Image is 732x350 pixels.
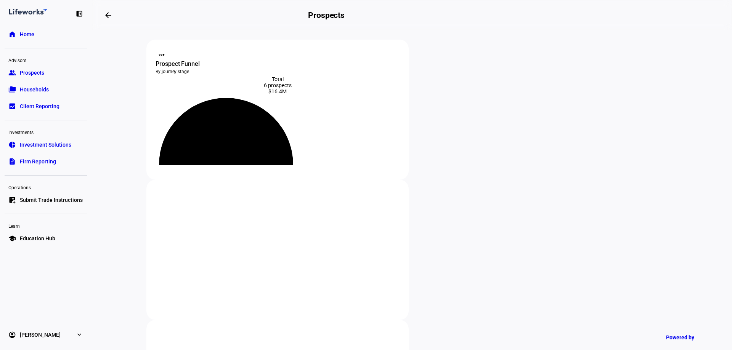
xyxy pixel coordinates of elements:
eth-mat-symbol: school [8,235,16,242]
eth-mat-symbol: left_panel_close [75,10,83,18]
a: descriptionFirm Reporting [5,154,87,169]
mat-icon: steppers [158,51,165,59]
span: Prospects [20,69,44,77]
h2: Prospects [308,11,345,20]
eth-mat-symbol: description [8,158,16,165]
span: Submit Trade Instructions [20,196,83,204]
div: Advisors [5,54,87,65]
eth-mat-symbol: home [8,30,16,38]
div: Prospect Funnel [156,59,400,69]
div: By journey stage [156,69,400,75]
eth-mat-symbol: account_circle [8,331,16,339]
a: folder_copyHouseholds [5,82,87,97]
a: bid_landscapeClient Reporting [5,99,87,114]
a: homeHome [5,27,87,42]
eth-mat-symbol: bid_landscape [8,102,16,110]
div: $16.4M [156,88,400,94]
div: 6 prospects [156,82,400,88]
a: groupProspects [5,65,87,80]
span: Investment Solutions [20,141,71,149]
eth-mat-symbol: list_alt_add [8,196,16,204]
div: Investments [5,126,87,137]
a: Powered by [662,330,721,344]
span: Firm Reporting [20,158,56,165]
eth-mat-symbol: group [8,69,16,77]
eth-mat-symbol: pie_chart [8,141,16,149]
mat-icon: arrow_backwards [104,11,113,20]
span: Home [20,30,34,38]
div: Total [156,76,400,82]
span: [PERSON_NAME] [20,331,61,339]
span: Households [20,86,49,93]
div: Operations [5,182,87,192]
eth-mat-symbol: expand_more [75,331,83,339]
eth-mat-symbol: folder_copy [8,86,16,93]
div: Learn [5,220,87,231]
span: Education Hub [20,235,55,242]
a: pie_chartInvestment Solutions [5,137,87,152]
span: Client Reporting [20,102,59,110]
